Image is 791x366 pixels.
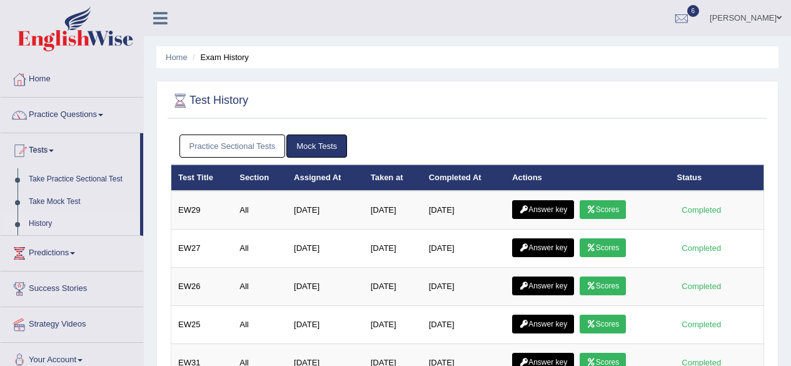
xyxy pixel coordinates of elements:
div: Completed [677,241,726,255]
a: Strategy Videos [1,307,143,338]
a: Take Practice Sectional Test [23,168,140,191]
td: [DATE] [422,230,506,268]
td: All [233,306,287,344]
a: Predictions [1,236,143,267]
a: History [23,213,140,235]
div: Completed [677,318,726,331]
th: Status [670,165,764,191]
a: Practice Sectional Tests [179,135,286,158]
a: Answer key [512,315,574,333]
a: Tests [1,133,140,165]
td: EW25 [171,306,233,344]
td: All [233,230,287,268]
a: Practice Questions [1,98,143,129]
a: Take Mock Test [23,191,140,213]
td: [DATE] [287,191,364,230]
td: [DATE] [364,268,422,306]
td: All [233,191,287,230]
th: Assigned At [287,165,364,191]
td: EW29 [171,191,233,230]
td: [DATE] [287,230,364,268]
a: Success Stories [1,272,143,303]
a: Answer key [512,277,574,295]
a: Answer key [512,238,574,257]
a: Answer key [512,200,574,219]
th: Taken at [364,165,422,191]
td: All [233,268,287,306]
td: [DATE] [422,191,506,230]
td: [DATE] [422,306,506,344]
td: [DATE] [287,306,364,344]
div: Completed [677,203,726,216]
td: [DATE] [364,306,422,344]
th: Completed At [422,165,506,191]
th: Section [233,165,287,191]
td: EW27 [171,230,233,268]
div: Completed [677,280,726,293]
td: [DATE] [422,268,506,306]
a: Scores [580,277,626,295]
a: Mock Tests [286,135,347,158]
a: Scores [580,200,626,219]
h2: Test History [171,91,248,110]
td: [DATE] [364,191,422,230]
td: [DATE] [364,230,422,268]
a: Home [166,53,188,62]
a: Scores [580,315,626,333]
th: Actions [505,165,670,191]
span: 6 [687,5,700,17]
td: [DATE] [287,268,364,306]
a: Scores [580,238,626,257]
th: Test Title [171,165,233,191]
a: Home [1,62,143,93]
li: Exam History [189,51,249,63]
td: EW26 [171,268,233,306]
